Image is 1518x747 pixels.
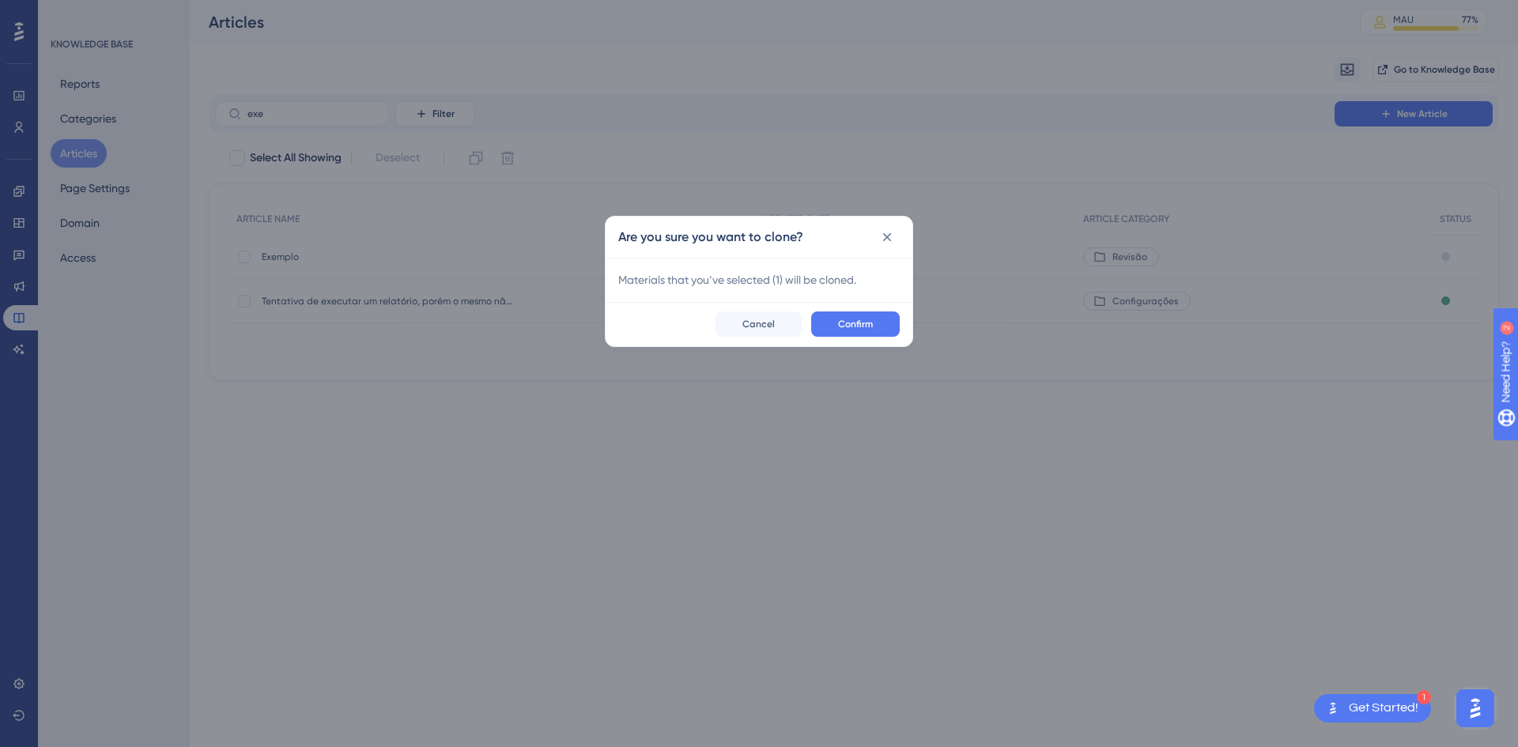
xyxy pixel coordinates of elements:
[838,318,873,330] span: Confirm
[618,228,803,247] h2: Are you sure you want to clone?
[110,8,115,21] div: 2
[1417,690,1431,704] div: 1
[742,318,775,330] span: Cancel
[37,4,99,23] span: Need Help?
[618,270,900,289] span: Materials that you’ve selected ( 1 ) will be cloned.
[1349,700,1418,717] div: Get Started!
[1314,694,1431,722] div: Open Get Started! checklist, remaining modules: 1
[1452,685,1499,732] iframe: UserGuiding AI Assistant Launcher
[1324,699,1342,718] img: launcher-image-alternative-text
